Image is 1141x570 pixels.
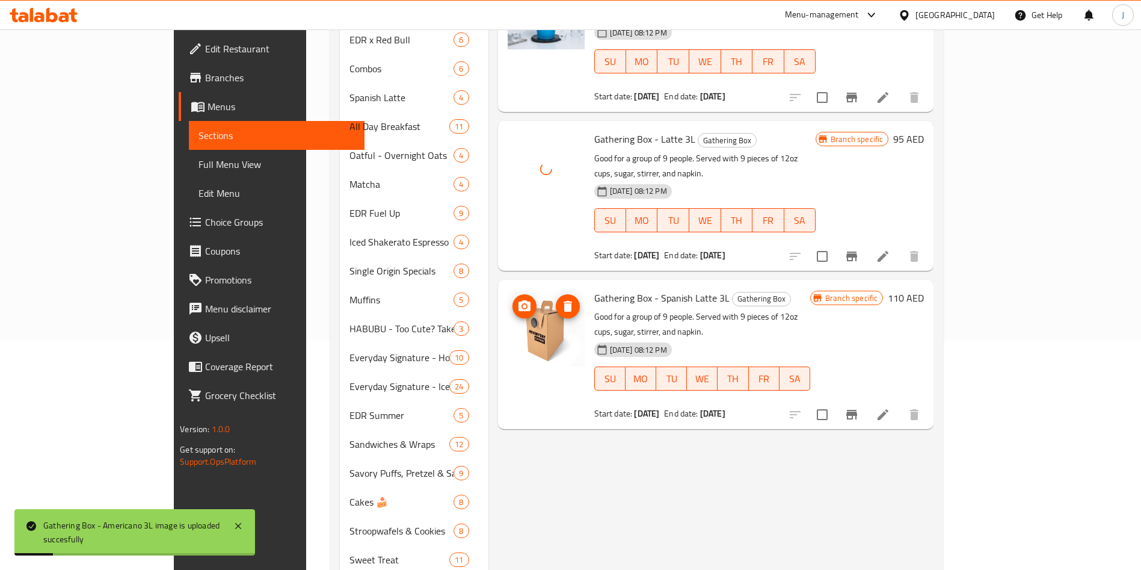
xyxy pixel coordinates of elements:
span: Combos [349,61,454,76]
span: Menus [208,99,355,114]
b: [DATE] [634,88,659,104]
span: 6 [454,34,468,46]
span: 8 [454,265,468,277]
span: Select to update [810,244,835,269]
div: Iced Shakerato Espresso4 [340,228,488,256]
b: [DATE] [700,247,725,263]
span: TU [662,212,684,229]
button: SU [594,208,626,232]
div: Stroopwafels & Cookies [349,524,454,538]
span: EDR Fuel Up [349,206,454,220]
div: Everyday Signature - Iced 🥤 [349,379,450,394]
span: Edit Restaurant [205,42,355,56]
a: Promotions [179,265,364,294]
span: Coupons [205,244,355,258]
span: 9 [454,208,468,219]
button: WE [689,208,721,232]
span: Single Origin Specials [349,264,454,278]
span: Edit Menu [198,186,355,200]
span: Everyday Signature - Hot [349,350,450,365]
span: FR [757,212,780,229]
button: TH [721,49,753,73]
div: Gathering Box [732,292,791,306]
span: 8 [454,497,468,508]
a: Menus [179,92,364,121]
span: TU [661,370,682,388]
div: items [449,379,469,394]
span: J [1122,8,1124,22]
button: MO [626,49,658,73]
div: Everyday Signature - Hot10 [340,343,488,372]
div: Single Origin Specials8 [340,256,488,285]
button: TU [657,208,689,232]
span: Gathering Box - Spanish Latte 3L [594,289,730,307]
span: 11 [450,554,468,566]
div: items [454,293,469,307]
span: SA [784,370,805,388]
a: Edit menu item [876,249,890,264]
div: Savory Puffs, Pretzel & Sausage Rolls [349,466,454,480]
span: 4 [454,92,468,104]
span: Select to update [810,402,835,427]
div: Sandwiches & Wraps12 [340,430,488,459]
span: Upsell [205,330,355,345]
div: Gathering Box - Americano 3L image is uploaded succesfully [43,519,221,546]
span: Full Menu View [198,157,355,172]
span: Sweet Treat [349,553,450,567]
span: Matcha [349,177,454,191]
span: SU [600,53,621,70]
div: Muffins [349,293,454,307]
span: SU [600,212,621,229]
span: End date: [664,247,698,263]
button: MO [626,367,656,391]
div: Stroopwafels & Cookies8 [340,516,488,545]
span: EDR Summer [349,408,454,423]
span: All Day Breakfast [349,119,450,134]
span: Gathering Box [698,134,756,147]
span: Start date: [594,247,633,263]
button: SA [784,49,816,73]
span: [DATE] 08:12 PM [605,344,672,356]
div: EDR Summer5 [340,401,488,430]
div: Iced Shakerato Espresso [349,235,454,249]
div: Spanish Latte4 [340,83,488,112]
a: Edit Menu [189,179,364,208]
span: Sandwiches & Wraps [349,437,450,451]
span: Choice Groups [205,215,355,229]
p: Good for a group of 9 people. Served with 9 pieces of 12oz cups, sugar, stirrer, and napkin. [594,309,810,339]
b: [DATE] [634,247,659,263]
span: Start date: [594,406,633,421]
div: items [454,321,469,336]
span: 11 [450,121,468,132]
span: Spanish Latte [349,90,454,105]
div: EDR x Red Bull [349,33,454,47]
span: Cakes 🍰 [349,495,454,509]
span: Sections [198,128,355,143]
div: Savory Puffs, Pretzel & Sausage Rolls9 [340,459,488,488]
span: 3 [454,323,468,335]
span: TH [722,370,743,388]
span: MO [631,212,653,229]
button: TU [656,367,687,391]
button: Branch-specific-item [837,242,866,271]
div: items [454,495,469,509]
button: WE [689,49,721,73]
button: Branch-specific-item [837,400,866,429]
a: Menu disclaimer [179,294,364,323]
span: 12 [450,439,468,450]
b: [DATE] [634,406,659,421]
span: 5 [454,410,468,421]
div: items [454,90,469,105]
span: Grocery Checklist [205,388,355,403]
div: items [449,553,469,567]
div: items [454,148,469,163]
a: Grocery Checklist [179,381,364,410]
div: Matcha4 [340,170,488,199]
a: Upsell [179,323,364,352]
div: EDR Fuel Up9 [340,199,488,228]
span: Menu disclaimer [205,302,355,316]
